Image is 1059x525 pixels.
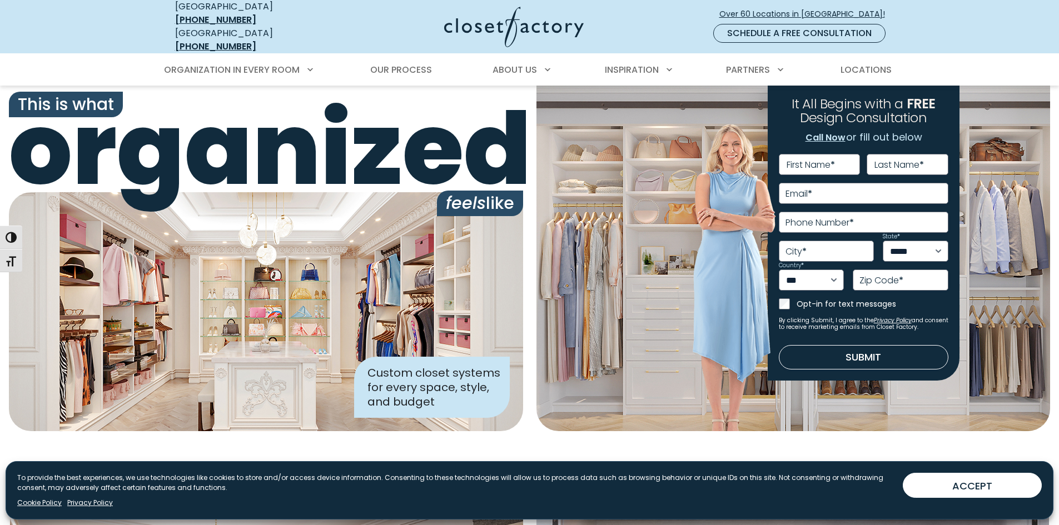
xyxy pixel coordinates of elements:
[175,13,256,26] a: [PHONE_NUMBER]
[9,192,523,431] img: Closet Factory designed closet
[726,63,770,76] span: Partners
[444,7,584,47] img: Closet Factory Logo
[605,63,659,76] span: Inspiration
[175,40,256,53] a: [PHONE_NUMBER]
[437,191,523,216] span: like
[156,54,903,86] nav: Primary Menu
[17,498,62,508] a: Cookie Policy
[446,191,486,215] i: feels
[354,357,510,418] div: Custom closet systems for every space, style, and budget
[17,473,894,493] p: To provide the best experiences, we use technologies like cookies to store and/or access device i...
[175,27,336,53] div: [GEOGRAPHIC_DATA]
[713,24,886,43] a: Schedule a Free Consultation
[67,498,113,508] a: Privacy Policy
[903,473,1042,498] button: ACCEPT
[493,63,537,76] span: About Us
[719,4,894,24] a: Over 60 Locations in [GEOGRAPHIC_DATA]!
[370,63,432,76] span: Our Process
[9,99,523,199] span: organized
[719,8,894,20] span: Over 60 Locations in [GEOGRAPHIC_DATA]!
[841,63,892,76] span: Locations
[164,63,300,76] span: Organization in Every Room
